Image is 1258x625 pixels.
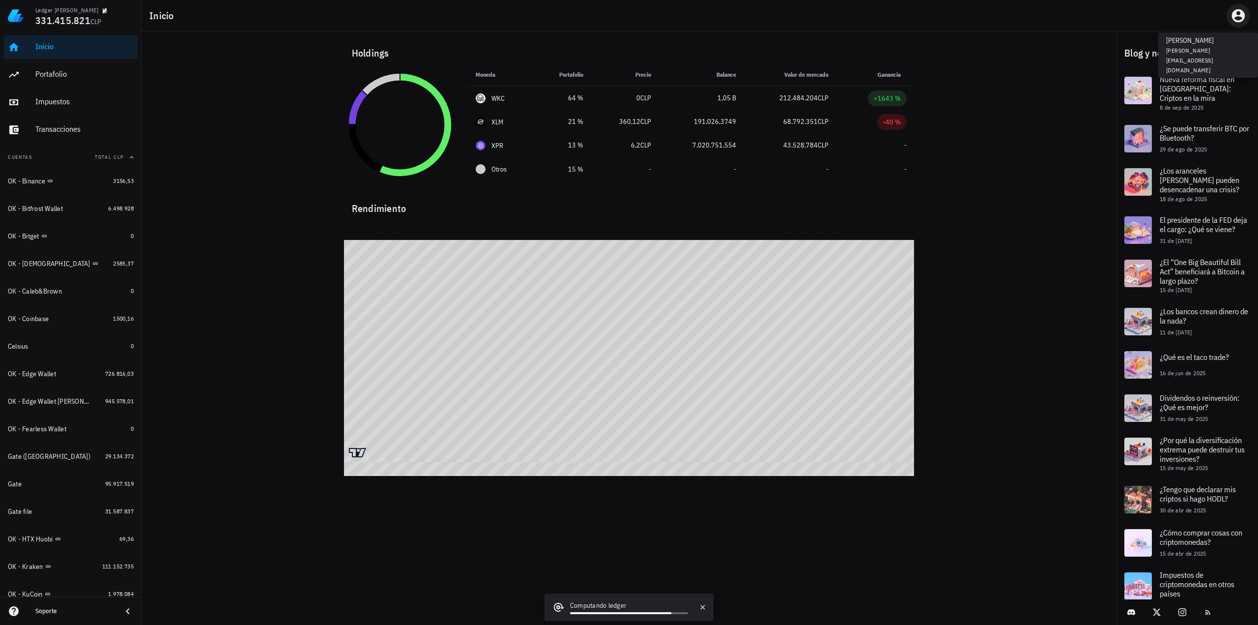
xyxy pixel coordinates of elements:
[4,334,138,358] a: Celsius 0
[818,93,829,102] span: CLP
[105,397,134,405] span: 945.578,01
[4,527,138,551] a: OK - HTX Huobi 69,36
[734,165,736,174] span: -
[4,362,138,386] a: OK - Edge Wallet 726.816,03
[1160,123,1249,143] span: ¿Se puede transferir BTC por Bluetooth?
[90,17,102,26] span: CLP
[874,93,901,103] div: +1643 %
[491,164,507,175] span: Otros
[826,165,829,174] span: -
[8,480,22,488] div: Gate
[1160,369,1206,377] span: 16 de jun de 2025
[476,117,486,127] div: XLM-icon
[476,93,486,103] div: WKC-icon
[4,389,138,413] a: OK - Edge Wallet [PERSON_NAME] 945.578,01
[8,535,53,543] div: OK - HTX Huobi
[1116,521,1258,565] a: ¿Cómo comprar cosas con criptomonedas? 15 de abr de 2025
[631,141,640,149] span: 6,2
[542,117,583,127] div: 21 %
[534,63,591,87] th: Portafolio
[1116,343,1258,387] a: ¿Qué es el taco trade? 16 de jun de 2025
[640,93,651,102] span: CLP
[8,370,56,378] div: OK - Edge Wallet
[4,197,138,220] a: OK - Bitfrost Wallet 6.498.928
[35,607,114,615] div: Soporte
[4,169,138,193] a: OK - Binance 3156,53
[1160,306,1248,326] span: ¿Los bancos crean dinero de la nada?
[491,93,505,103] div: WKC
[1160,257,1245,286] span: ¿El “One Big Beautiful Bill Act” beneficiará a Bitcoin a largo plazo?
[542,164,583,175] div: 15 %
[1160,237,1192,244] span: 31 de [DATE]
[883,117,901,127] div: -40 %
[904,165,907,174] span: -
[119,535,134,542] span: 69,36
[542,93,583,103] div: 64 %
[1116,160,1258,208] a: ¿Los aranceles [PERSON_NAME] pueden desencadenar una crisis? 18 de ago de 2025
[4,252,138,275] a: OK - [DEMOGRAPHIC_DATA] 2585,37
[131,287,134,295] span: 0
[744,63,836,87] th: Valor de mercado
[8,425,66,433] div: OK - Fearless Wallet
[8,590,43,598] div: OK - KuCoin
[468,63,535,87] th: Moneda
[659,63,744,87] th: Balance
[8,507,32,516] div: Gate file
[4,279,138,303] a: OK - Caleb&Brown 0
[105,480,134,487] span: 95.917.519
[4,472,138,496] a: Gate 95.917.519
[4,555,138,578] a: OK - Kraken 111.152.735
[113,260,134,267] span: 2585,37
[149,8,178,24] h1: Inicio
[491,141,504,150] div: XPR
[1116,252,1258,300] a: ¿El “One Big Beautiful Bill Act” beneficiará a Bitcoin a largo plazo? 15 de [DATE]
[649,165,651,174] span: -
[491,117,504,127] div: XLM
[667,117,736,127] div: 191.026,3749
[8,287,62,296] div: OK - Caleb&Brown
[4,63,138,87] a: Portafolio
[1160,146,1207,153] span: 29 de ago de 2025
[35,6,98,14] div: Ledger [PERSON_NAME]
[1160,215,1247,234] span: El presidente de la FED deja el cargo: ¿Qué se viene?
[1160,415,1208,422] span: 31 de may de 2025
[1116,208,1258,252] a: El presidente de la FED deja el cargo: ¿Qué se viene? 31 de [DATE]
[4,445,138,468] a: Gate ([GEOGRAPHIC_DATA]) 29.134.372
[4,146,138,169] button: CuentasTotal CLP
[8,397,91,406] div: OK - Edge Wallet [PERSON_NAME]
[779,93,818,102] span: 212.484.204
[35,97,134,106] div: Impuestos
[4,35,138,59] a: Inicio
[35,42,134,51] div: Inicio
[636,93,640,102] span: 0
[35,69,134,79] div: Portafolio
[8,177,45,185] div: OK - Binance
[904,141,907,149] span: -
[35,14,90,27] span: 331.415.821
[1160,570,1234,598] span: Impuestos de criptomonedas en otros países
[108,205,134,212] span: 6.498.928
[8,232,39,240] div: OK - Bitget
[783,117,818,126] span: 68.792.351
[344,37,915,69] div: Holdings
[349,448,366,457] a: Charting by TradingView
[131,342,134,350] span: 0
[640,141,651,149] span: CLP
[1116,69,1258,117] a: Nueva reforma fiscal en [GEOGRAPHIC_DATA]: Criptos en la mira 8 de sep de 2025
[1160,166,1239,194] span: ¿Los aranceles [PERSON_NAME] pueden desencadenar una crisis?
[102,563,134,570] span: 111.152.735
[878,71,907,78] span: Ganancia
[8,342,29,351] div: Celsius
[8,452,90,461] div: Gate ([GEOGRAPHIC_DATA])
[4,307,138,330] a: OK - Coinbase 1500,16
[108,590,134,597] span: 1.978.084
[8,563,43,571] div: OK - Kraken
[1116,478,1258,521] a: ¿Tengo que declarar mis criptos si hago HODL? 30 de abr de 2025
[4,90,138,114] a: Impuestos
[1160,464,1208,472] span: 15 de may de 2025
[131,425,134,432] span: 0
[1160,195,1207,203] span: 18 de ago de 2025
[4,417,138,441] a: OK - Fearless Wallet 0
[131,232,134,239] span: 0
[4,224,138,248] a: OK - Bitget 0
